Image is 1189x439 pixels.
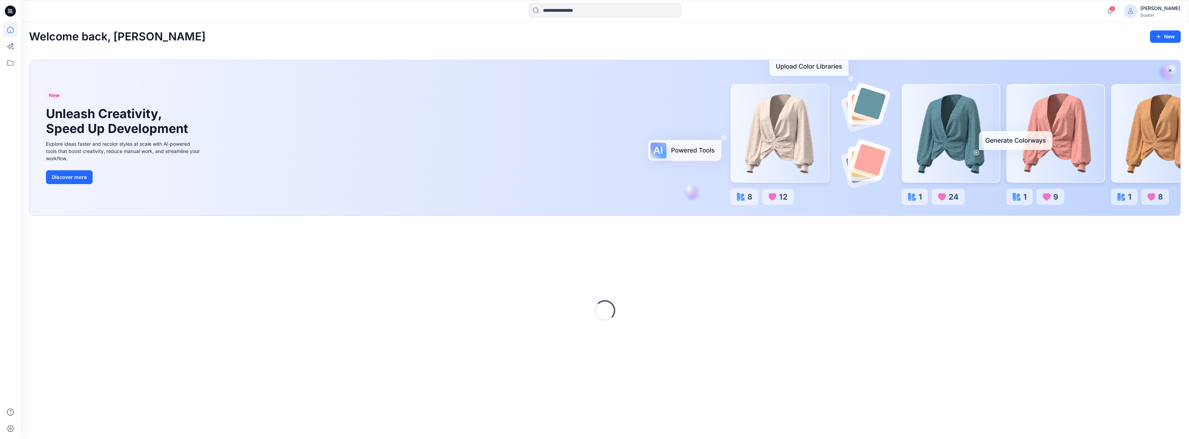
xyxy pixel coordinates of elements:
span: 8 [1110,6,1115,11]
div: Guston [1140,12,1180,18]
div: [PERSON_NAME] [1140,4,1180,12]
span: New [49,91,60,99]
button: New [1150,30,1181,43]
button: Discover more [46,170,93,184]
svg: avatar [1128,8,1133,14]
div: Explore ideas faster and recolor styles at scale with AI-powered tools that boost creativity, red... [46,140,202,162]
h1: Unleash Creativity, Speed Up Development [46,106,191,136]
a: Discover more [46,170,202,184]
h2: Welcome back, [PERSON_NAME] [29,30,206,43]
